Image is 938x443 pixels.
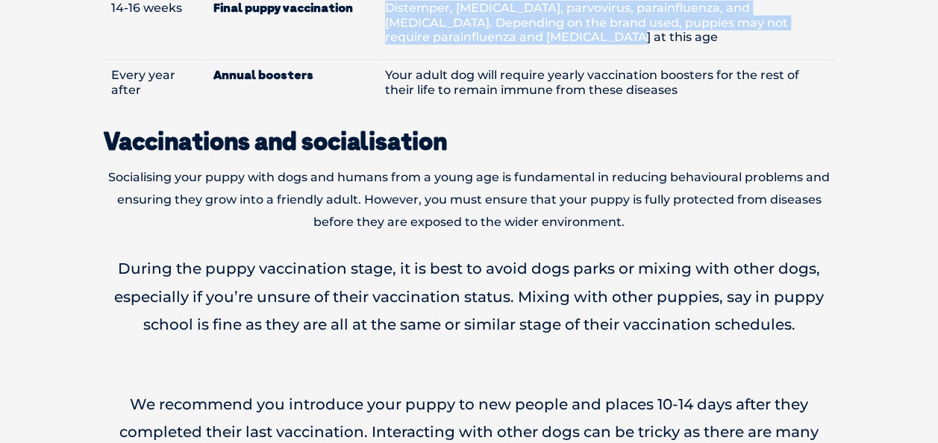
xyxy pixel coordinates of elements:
[378,60,835,112] td: Your adult dog will require yearly vaccination boosters for the rest of their life to remain immu...
[104,60,207,112] td: Every year after
[104,126,447,156] strong: Vaccinations and socialisation
[104,166,835,233] p: Socialising your puppy with dogs and humans from a young age is fundamental in reducing behaviour...
[213,68,370,82] strong: Annual boosters
[213,1,370,15] strong: Final puppy vaccination
[104,255,835,339] p: During the puppy vaccination stage, it is best to avoid dogs parks or mixing with other dogs, esp...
